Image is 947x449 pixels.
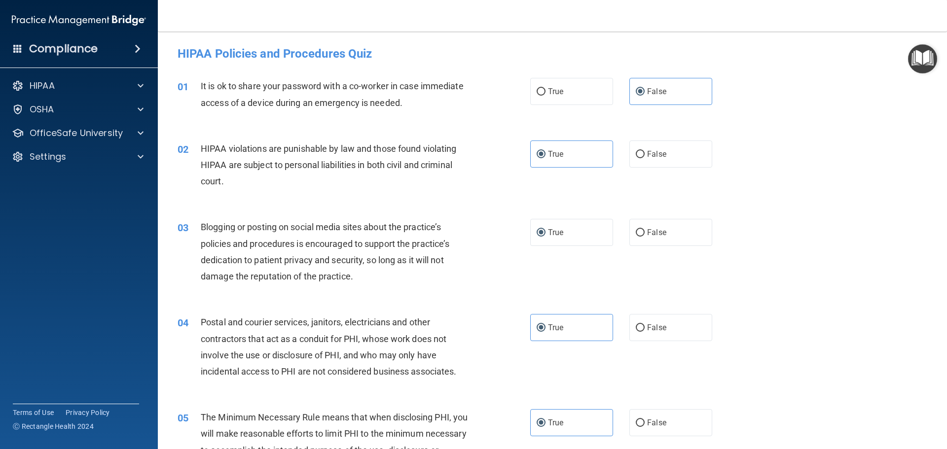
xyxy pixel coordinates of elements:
span: 04 [178,317,188,329]
a: Terms of Use [13,408,54,417]
a: Privacy Policy [66,408,110,417]
input: True [537,324,546,332]
input: True [537,229,546,237]
span: True [548,149,563,159]
input: False [636,229,645,237]
span: 01 [178,81,188,93]
span: HIPAA violations are punishable by law and those found violating HIPAA are subject to personal li... [201,143,456,186]
p: HIPAA [30,80,55,92]
h4: Compliance [29,42,98,56]
p: Settings [30,151,66,163]
span: 02 [178,143,188,155]
span: Ⓒ Rectangle Health 2024 [13,421,94,431]
span: False [647,418,666,427]
span: 03 [178,222,188,234]
input: True [537,88,546,96]
input: False [636,88,645,96]
span: Postal and courier services, janitors, electricians and other contractors that act as a conduit f... [201,317,456,377]
span: It is ok to share your password with a co-worker in case immediate access of a device during an e... [201,81,464,107]
a: OfficeSafe University [12,127,144,139]
span: True [548,323,563,332]
span: False [647,149,666,159]
span: False [647,323,666,332]
span: True [548,418,563,427]
span: True [548,87,563,96]
a: OSHA [12,104,144,115]
input: True [537,151,546,158]
span: Blogging or posting on social media sites about the practice’s policies and procedures is encoura... [201,222,449,281]
button: Open Resource Center [908,44,937,73]
input: False [636,151,645,158]
p: OSHA [30,104,54,115]
span: False [647,228,666,237]
a: Settings [12,151,144,163]
input: True [537,419,546,427]
input: False [636,419,645,427]
h4: HIPAA Policies and Procedures Quiz [178,47,927,60]
input: False [636,324,645,332]
span: 05 [178,412,188,424]
span: True [548,228,563,237]
span: False [647,87,666,96]
p: OfficeSafe University [30,127,123,139]
a: HIPAA [12,80,144,92]
img: PMB logo [12,10,146,30]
